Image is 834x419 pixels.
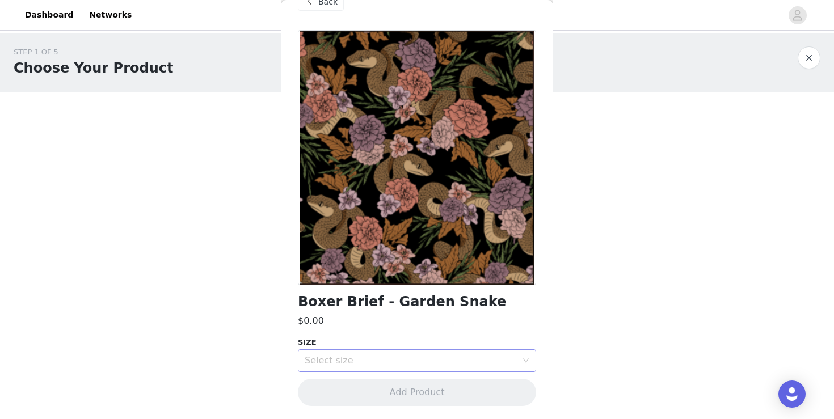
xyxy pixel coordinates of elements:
button: Add Product [298,379,536,406]
a: Networks [82,2,138,28]
div: STEP 1 OF 5 [14,46,173,58]
div: avatar [792,6,803,24]
div: Select size [305,355,517,366]
h3: $0.00 [298,314,324,328]
div: SIZE [298,337,536,348]
h1: Choose Your Product [14,58,173,78]
div: Open Intercom Messenger [778,380,806,408]
a: Dashboard [18,2,80,28]
i: icon: down [523,357,529,365]
h1: Boxer Brief - Garden Snake [298,294,506,310]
